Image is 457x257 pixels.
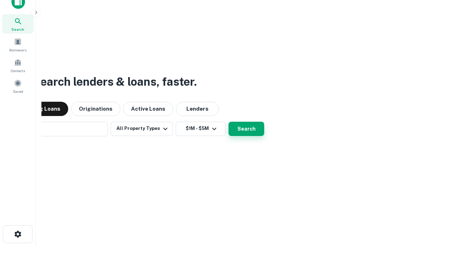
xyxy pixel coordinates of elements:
[9,47,26,53] span: Borrowers
[11,26,24,32] span: Search
[123,102,173,116] button: Active Loans
[111,122,173,136] button: All Property Types
[176,102,219,116] button: Lenders
[11,68,25,74] span: Contacts
[176,122,226,136] button: $1M - $5M
[228,122,264,136] button: Search
[13,89,23,94] span: Saved
[2,76,34,96] a: Saved
[71,102,120,116] button: Originations
[2,35,34,54] a: Borrowers
[421,200,457,234] iframe: Chat Widget
[2,56,34,75] a: Contacts
[2,14,34,34] a: Search
[32,73,197,90] h3: Search lenders & loans, faster.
